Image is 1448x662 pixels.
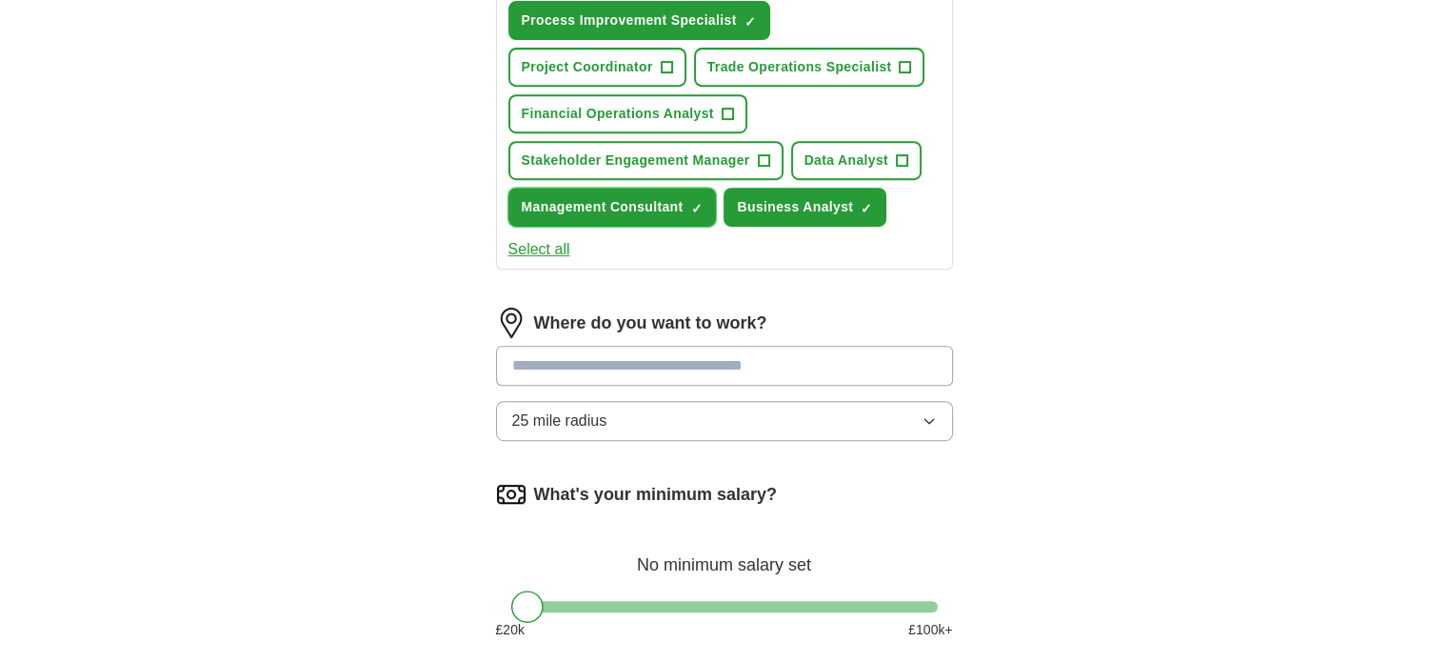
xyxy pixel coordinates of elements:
span: Data Analyst [804,150,889,171]
button: Select all [508,238,570,261]
button: Management Consultant✓ [508,188,717,227]
button: Project Coordinator [508,48,686,87]
img: location.png [496,308,526,338]
img: salary.png [496,479,526,510]
button: Stakeholder Engagement Manager [508,141,784,180]
button: Trade Operations Specialist [694,48,925,87]
span: ✓ [690,201,702,216]
button: 25 mile radius [496,401,953,441]
button: Data Analyst [791,141,922,180]
span: £ 100 k+ [908,620,952,640]
span: 25 mile radius [512,410,607,432]
span: Trade Operations Specialist [707,57,892,77]
span: ✓ [861,201,872,216]
span: Business Analyst [737,197,853,217]
div: No minimum salary set [496,532,953,578]
span: Process Improvement Specialist [522,10,737,30]
label: What's your minimum salary? [534,482,777,508]
span: ✓ [744,14,756,30]
span: Management Consultant [522,197,684,217]
button: Process Improvement Specialist✓ [508,1,770,40]
span: £ 20 k [496,620,525,640]
span: Stakeholder Engagement Manager [522,150,750,171]
span: Financial Operations Analyst [522,104,714,124]
button: Business Analyst✓ [724,188,886,227]
span: Project Coordinator [522,57,653,77]
button: Financial Operations Analyst [508,94,747,133]
label: Where do you want to work? [534,311,767,336]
